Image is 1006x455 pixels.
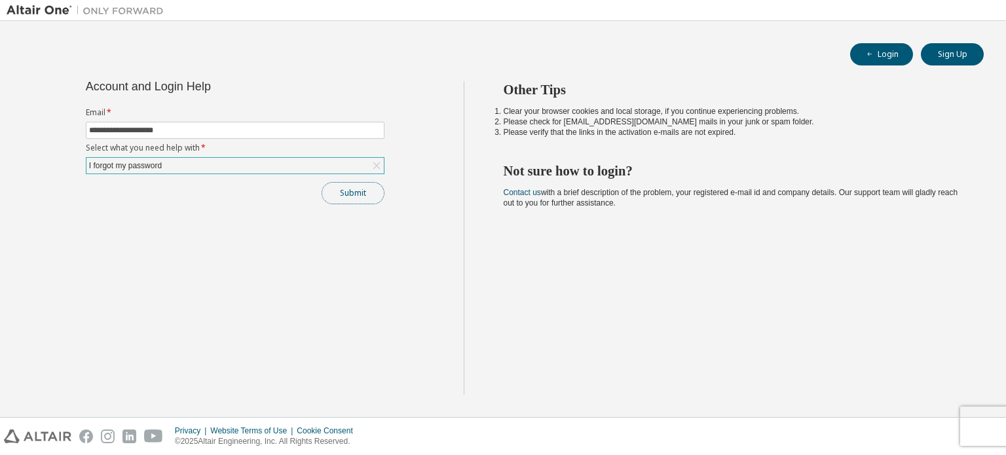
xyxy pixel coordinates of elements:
img: linkedin.svg [122,429,136,443]
label: Email [86,107,384,118]
img: Altair One [7,4,170,17]
img: facebook.svg [79,429,93,443]
button: Submit [322,182,384,204]
div: I forgot my password [86,158,384,173]
li: Please verify that the links in the activation e-mails are not expired. [504,127,961,137]
button: Login [850,43,913,65]
button: Sign Up [921,43,984,65]
img: instagram.svg [101,429,115,443]
div: Privacy [175,426,210,436]
h2: Other Tips [504,81,961,98]
li: Please check for [EMAIL_ADDRESS][DOMAIN_NAME] mails in your junk or spam folder. [504,117,961,127]
label: Select what you need help with [86,143,384,153]
a: Contact us [504,188,541,197]
div: I forgot my password [87,158,164,173]
div: Website Terms of Use [210,426,297,436]
img: altair_logo.svg [4,429,71,443]
li: Clear your browser cookies and local storage, if you continue experiencing problems. [504,106,961,117]
p: © 2025 Altair Engineering, Inc. All Rights Reserved. [175,436,361,447]
img: youtube.svg [144,429,163,443]
div: Cookie Consent [297,426,360,436]
div: Account and Login Help [86,81,325,92]
span: with a brief description of the problem, your registered e-mail id and company details. Our suppo... [504,188,958,208]
h2: Not sure how to login? [504,162,961,179]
